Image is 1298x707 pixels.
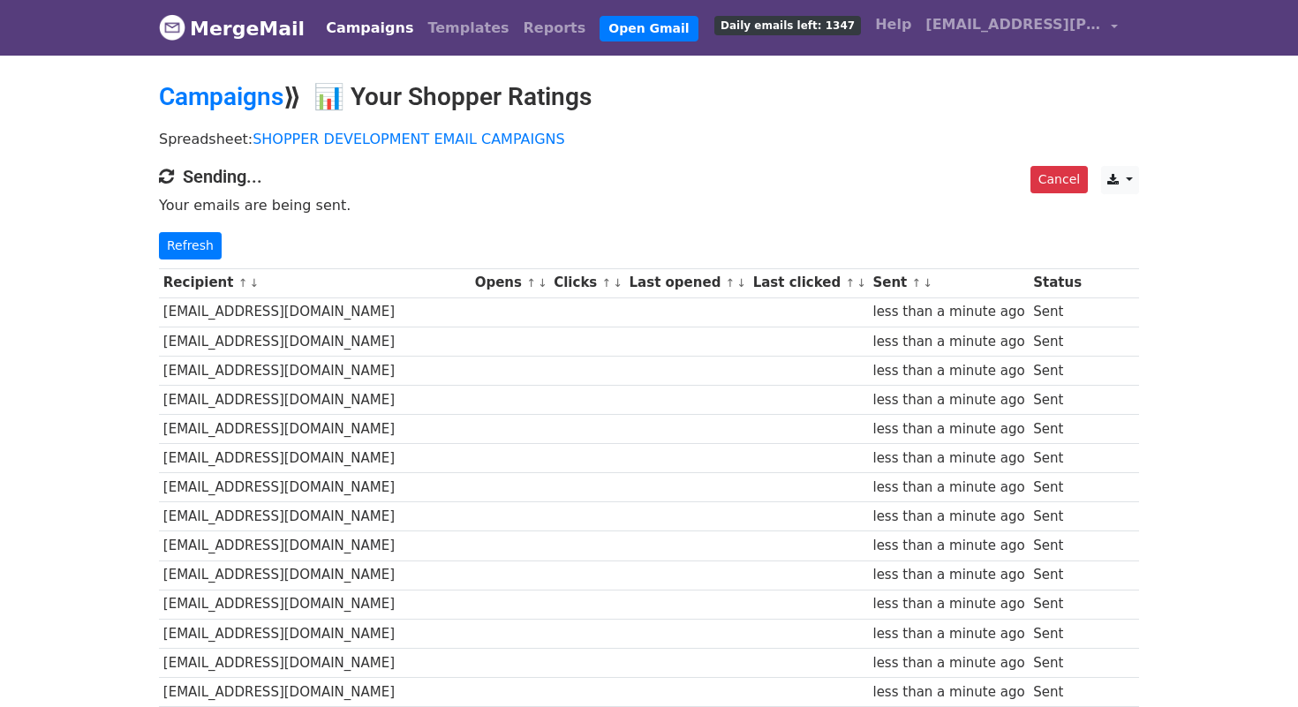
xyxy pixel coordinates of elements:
[471,268,550,297] th: Opens
[1030,166,1088,193] a: Cancel
[159,356,471,385] td: [EMAIL_ADDRESS][DOMAIN_NAME]
[1029,297,1085,327] td: Sent
[159,385,471,414] td: [EMAIL_ADDRESS][DOMAIN_NAME]
[918,7,1125,49] a: [EMAIL_ADDRESS][PERSON_NAME][DOMAIN_NAME]
[1029,502,1085,531] td: Sent
[872,507,1024,527] div: less than a minute ago
[613,276,623,290] a: ↓
[1029,444,1085,473] td: Sent
[600,16,698,41] a: Open Gmail
[1029,268,1085,297] th: Status
[749,268,869,297] th: Last clicked
[925,14,1102,35] span: [EMAIL_ADDRESS][PERSON_NAME][DOMAIN_NAME]
[319,11,420,46] a: Campaigns
[159,82,1139,112] h2: ⟫ 📊 Your Shopper Ratings
[1029,356,1085,385] td: Sent
[159,415,471,444] td: [EMAIL_ADDRESS][DOMAIN_NAME]
[1029,531,1085,560] td: Sent
[159,268,471,297] th: Recipient
[726,276,736,290] a: ↑
[845,276,855,290] a: ↑
[872,682,1024,703] div: less than a minute ago
[1029,560,1085,590] td: Sent
[1029,677,1085,706] td: Sent
[872,302,1024,322] div: less than a minute ago
[159,10,305,47] a: MergeMail
[707,7,868,42] a: Daily emails left: 1347
[159,590,471,619] td: [EMAIL_ADDRESS][DOMAIN_NAME]
[420,11,516,46] a: Templates
[872,448,1024,469] div: less than a minute ago
[549,268,624,297] th: Clicks
[872,653,1024,673] div: less than a minute ago
[517,11,593,46] a: Reports
[159,560,471,590] td: [EMAIL_ADDRESS][DOMAIN_NAME]
[1029,327,1085,356] td: Sent
[872,565,1024,585] div: less than a minute ago
[159,14,185,41] img: MergeMail logo
[538,276,547,290] a: ↓
[923,276,932,290] a: ↓
[625,268,749,297] th: Last opened
[159,444,471,473] td: [EMAIL_ADDRESS][DOMAIN_NAME]
[1029,648,1085,677] td: Sent
[159,166,1139,187] h4: Sending...
[872,332,1024,352] div: less than a minute ago
[1029,415,1085,444] td: Sent
[159,502,471,531] td: [EMAIL_ADDRESS][DOMAIN_NAME]
[1029,473,1085,502] td: Sent
[872,419,1024,440] div: less than a minute ago
[1029,590,1085,619] td: Sent
[736,276,746,290] a: ↓
[159,196,1139,214] p: Your emails are being sent.
[238,276,248,290] a: ↑
[872,594,1024,614] div: less than a minute ago
[1029,619,1085,648] td: Sent
[872,478,1024,498] div: less than a minute ago
[159,648,471,677] td: [EMAIL_ADDRESS][DOMAIN_NAME]
[159,677,471,706] td: [EMAIL_ADDRESS][DOMAIN_NAME]
[868,7,918,42] a: Help
[872,361,1024,381] div: less than a minute ago
[872,390,1024,410] div: less than a minute ago
[159,297,471,327] td: [EMAIL_ADDRESS][DOMAIN_NAME]
[159,130,1139,148] p: Spreadsheet:
[253,131,565,147] a: SHOPPER DEVELOPMENT EMAIL CAMPAIGNS
[912,276,922,290] a: ↑
[159,531,471,560] td: [EMAIL_ADDRESS][DOMAIN_NAME]
[159,82,283,111] a: Campaigns
[1029,385,1085,414] td: Sent
[857,276,866,290] a: ↓
[526,276,536,290] a: ↑
[869,268,1030,297] th: Sent
[714,16,861,35] span: Daily emails left: 1347
[602,276,612,290] a: ↑
[159,619,471,648] td: [EMAIL_ADDRESS][DOMAIN_NAME]
[872,536,1024,556] div: less than a minute ago
[159,473,471,502] td: [EMAIL_ADDRESS][DOMAIN_NAME]
[249,276,259,290] a: ↓
[159,232,222,259] a: Refresh
[159,327,471,356] td: [EMAIL_ADDRESS][DOMAIN_NAME]
[872,624,1024,644] div: less than a minute ago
